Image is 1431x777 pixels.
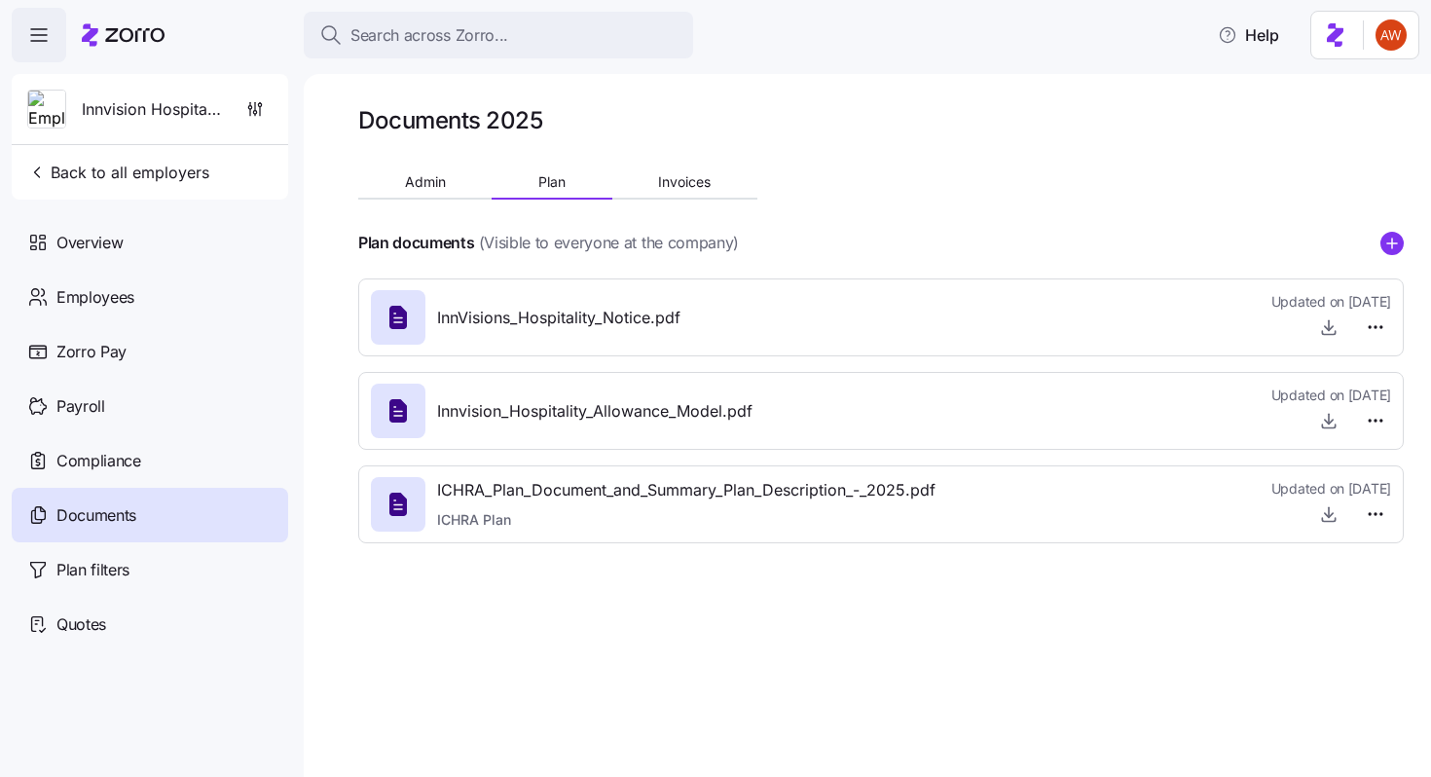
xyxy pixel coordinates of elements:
span: Invoices [658,175,711,189]
span: Quotes [56,612,106,637]
a: Zorro Pay [12,324,288,379]
span: Help [1218,23,1279,47]
span: Employees [56,285,134,310]
span: Innvision_Hospitality_Allowance_Model.pdf [437,399,752,424]
img: 3c671664b44671044fa8929adf5007c6 [1376,19,1407,51]
button: Help [1202,16,1295,55]
span: ICHRA Plan [437,510,936,530]
span: Plan [538,175,566,189]
span: InnVisions_Hospitality_Notice.pdf [437,306,680,330]
span: Compliance [56,449,141,473]
a: Overview [12,215,288,270]
span: Back to all employers [27,161,209,184]
a: Documents [12,488,288,542]
span: (Visible to everyone at the company) [479,231,739,255]
a: Employees [12,270,288,324]
svg: add icon [1380,232,1404,255]
a: Payroll [12,379,288,433]
span: Documents [56,503,136,528]
button: Back to all employers [19,153,217,192]
a: Compliance [12,433,288,488]
span: Admin [405,175,446,189]
span: Payroll [56,394,105,419]
span: Innvision Hospitality, Inc [82,97,222,122]
a: Quotes [12,597,288,651]
span: Updated on [DATE] [1271,386,1391,405]
span: Zorro Pay [56,340,127,364]
span: Overview [56,231,123,255]
h1: Documents 2025 [358,105,542,135]
h4: Plan documents [358,232,475,254]
span: Updated on [DATE] [1271,292,1391,312]
span: ICHRA_Plan_Document_and_Summary_Plan_Description_-_2025.pdf [437,478,936,502]
span: Plan filters [56,558,129,582]
span: Updated on [DATE] [1271,479,1391,499]
a: Plan filters [12,542,288,597]
span: Search across Zorro... [350,23,508,48]
img: Employer logo [28,91,65,129]
button: Search across Zorro... [304,12,693,58]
